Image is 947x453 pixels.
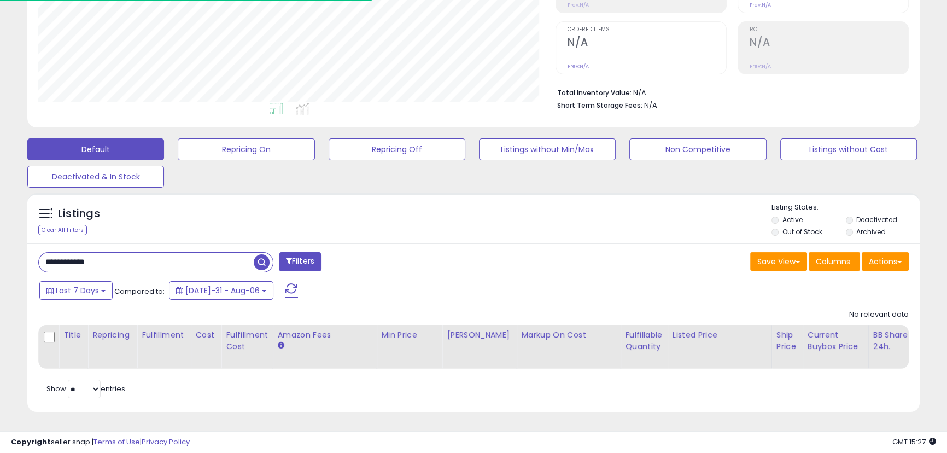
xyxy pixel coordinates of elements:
p: Listing States: [771,202,920,213]
button: Columns [809,252,860,271]
button: [DATE]-31 - Aug-06 [169,281,273,300]
li: N/A [557,85,901,98]
span: Last 7 Days [56,285,99,296]
span: [DATE]-31 - Aug-06 [185,285,260,296]
label: Deactivated [856,215,897,224]
b: Total Inventory Value: [557,88,632,97]
a: Terms of Use [93,437,140,447]
span: Ordered Items [568,27,726,33]
div: Fulfillment Cost [226,329,268,352]
span: 2025-08-14 15:27 GMT [892,437,936,447]
small: Prev: N/A [750,63,771,69]
label: Out of Stock [782,227,822,236]
div: Clear All Filters [38,225,87,235]
div: Title [63,329,83,341]
span: Compared to: [114,286,165,297]
button: Default [27,138,164,160]
a: Privacy Policy [142,437,190,447]
div: Fulfillable Quantity [625,329,663,352]
button: Repricing Off [329,138,465,160]
div: Current Buybox Price [808,329,864,352]
button: Listings without Cost [780,138,917,160]
div: seller snap | | [11,437,190,448]
div: BB Share 24h. [873,329,913,352]
button: Repricing On [178,138,314,160]
div: No relevant data [849,310,909,320]
button: Non Competitive [629,138,766,160]
label: Archived [856,227,886,236]
th: The percentage added to the cost of goods (COGS) that forms the calculator for Min & Max prices. [517,325,621,369]
span: N/A [644,100,657,111]
div: Ship Price [776,329,798,352]
small: Prev: N/A [750,2,771,8]
button: Save View [750,252,807,271]
small: Amazon Fees. [277,341,284,351]
small: Prev: N/A [568,63,589,69]
span: Show: entries [46,384,125,394]
div: Listed Price [673,329,767,341]
strong: Copyright [11,437,51,447]
div: Fulfillment [142,329,186,341]
span: Columns [816,256,850,267]
div: [PERSON_NAME] [447,329,512,341]
button: Listings without Min/Max [479,138,616,160]
button: Last 7 Days [39,281,113,300]
div: Repricing [92,329,132,341]
div: Amazon Fees [277,329,372,341]
div: Markup on Cost [521,329,616,341]
h2: N/A [568,36,726,51]
h5: Listings [58,206,100,222]
button: Filters [279,252,321,271]
span: ROI [750,27,908,33]
b: Short Term Storage Fees: [557,101,642,110]
button: Actions [862,252,909,271]
h2: N/A [750,36,908,51]
button: Deactivated & In Stock [27,166,164,188]
div: Cost [196,329,217,341]
small: Prev: N/A [568,2,589,8]
div: Min Price [381,329,437,341]
label: Active [782,215,802,224]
